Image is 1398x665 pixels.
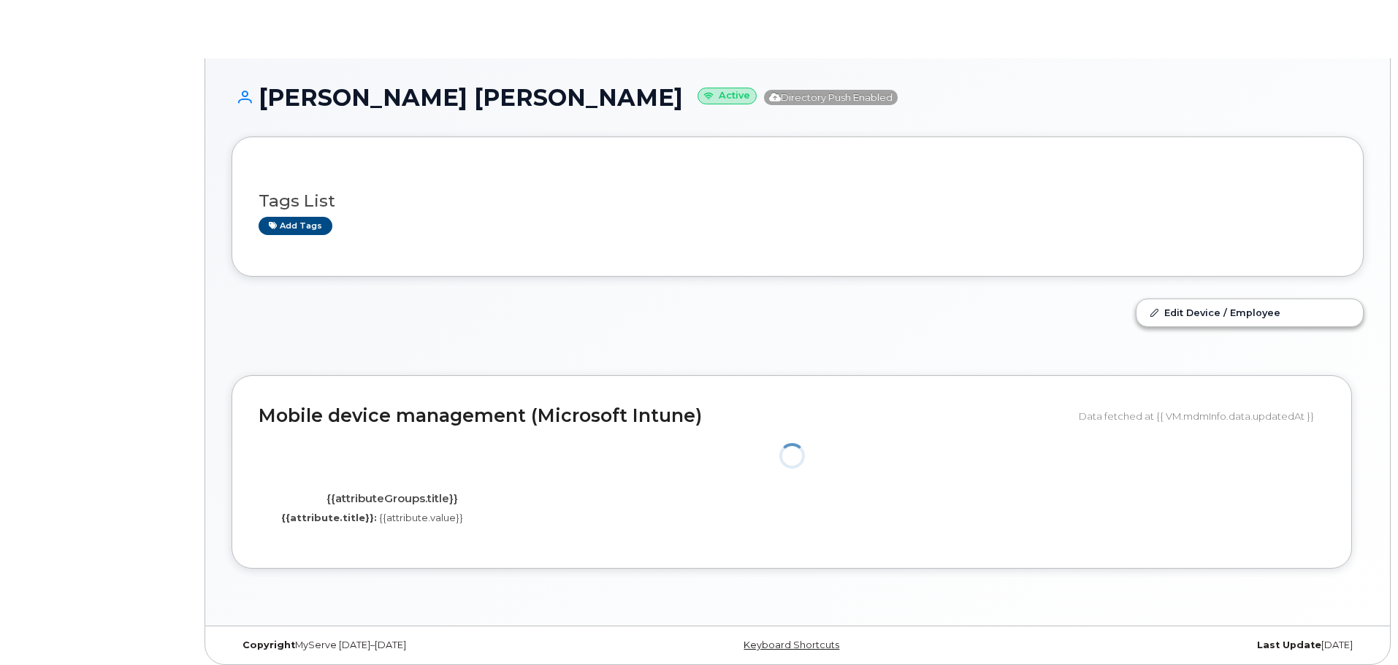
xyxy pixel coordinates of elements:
[281,511,377,525] label: {{attribute.title}}:
[1079,402,1325,430] div: Data fetched at {{ VM.mdmInfo.data.updatedAt }}
[259,217,332,235] a: Add tags
[270,493,514,505] h4: {{attributeGroups.title}}
[764,90,898,105] span: Directory Push Enabled
[986,639,1364,651] div: [DATE]
[1257,639,1321,650] strong: Last Update
[232,639,609,651] div: MyServe [DATE]–[DATE]
[232,85,1364,110] h1: [PERSON_NAME] [PERSON_NAME]
[379,512,463,523] span: {{attribute.value}}
[698,88,757,104] small: Active
[1137,299,1363,326] a: Edit Device / Employee
[259,192,1337,210] h3: Tags List
[744,639,839,650] a: Keyboard Shortcuts
[259,406,1068,426] h2: Mobile device management (Microsoft Intune)
[242,639,295,650] strong: Copyright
